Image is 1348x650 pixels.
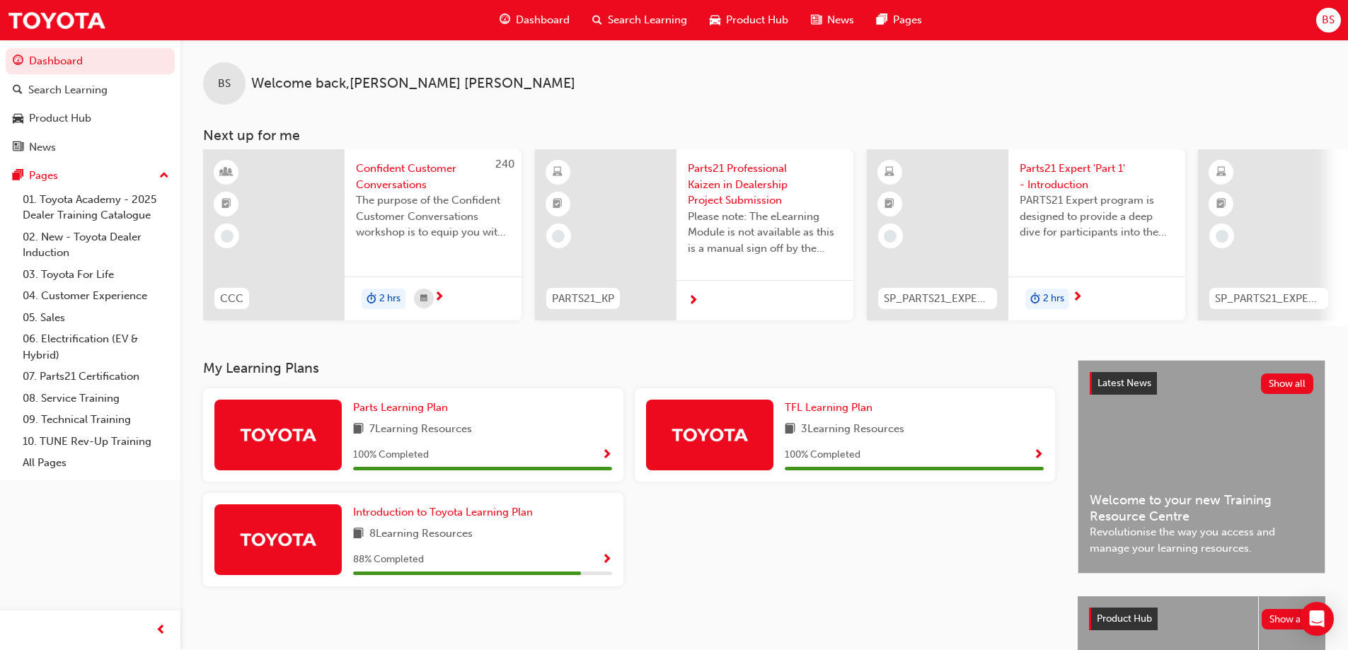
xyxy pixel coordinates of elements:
a: 05. Sales [17,307,175,329]
div: Search Learning [28,82,108,98]
span: booktick-icon [221,195,231,214]
span: news-icon [13,141,23,154]
span: Show Progress [1033,449,1044,462]
span: Dashboard [516,12,570,28]
span: SP_PARTS21_EXPERTP1_1223_EL [884,291,991,307]
a: Latest NewsShow all [1090,372,1313,395]
a: search-iconSearch Learning [581,6,698,35]
span: Latest News [1098,377,1151,389]
span: book-icon [353,421,364,439]
a: News [6,134,175,161]
span: BS [218,76,231,92]
img: Trak [671,422,749,447]
h3: My Learning Plans [203,360,1055,376]
div: Product Hub [29,110,91,127]
a: Search Learning [6,77,175,103]
span: Confident Customer Conversations [356,161,510,192]
button: Show Progress [1033,446,1044,464]
span: search-icon [13,84,23,97]
span: Welcome to your new Training Resource Centre [1090,492,1313,524]
span: 2 hrs [379,291,401,307]
a: 06. Electrification (EV & Hybrid) [17,328,175,366]
span: Please note: The eLearning Module is not available as this is a manual sign off by the Dealer Pro... [688,209,842,257]
span: Parts Learning Plan [353,401,448,414]
span: car-icon [710,11,720,29]
span: TFL Learning Plan [785,401,872,414]
span: 240 [495,158,514,170]
span: Parts21 Expert 'Part 1' - Introduction [1020,161,1174,192]
span: booktick-icon [885,195,894,214]
span: SP_PARTS21_EXPERTP2_1223_EL [1215,291,1323,307]
span: learningRecordVerb_NONE-icon [221,230,234,243]
button: BS [1316,8,1341,33]
button: Pages [6,163,175,189]
a: All Pages [17,452,175,474]
button: DashboardSearch LearningProduct HubNews [6,45,175,163]
a: 02. New - Toyota Dealer Induction [17,226,175,264]
button: Show all [1261,373,1314,394]
a: 07. Parts21 Certification [17,366,175,388]
button: Show Progress [601,446,612,464]
span: PARTS21 Expert program is designed to provide a deep dive for participants into the framework and... [1020,192,1174,240]
span: booktick-icon [553,195,563,214]
a: Introduction to Toyota Learning Plan [353,504,538,521]
span: Product Hub [726,12,788,28]
span: learningResourceType_ELEARNING-icon [1216,163,1226,182]
span: car-icon [13,112,23,125]
a: 04. Customer Experience [17,285,175,307]
a: Trak [7,4,106,36]
span: pages-icon [877,11,887,29]
span: The purpose of the Confident Customer Conversations workshop is to equip you with tools to commun... [356,192,510,240]
a: news-iconNews [800,6,865,35]
span: learningResourceType_ELEARNING-icon [553,163,563,182]
span: 100 % Completed [785,447,860,463]
span: guage-icon [13,55,23,68]
span: pages-icon [13,170,23,182]
div: News [29,139,56,156]
span: 3 Learning Resources [801,421,904,439]
span: learningRecordVerb_NONE-icon [1216,230,1228,243]
a: SP_PARTS21_EXPERTP1_1223_ELParts21 Expert 'Part 1' - IntroductionPARTS21 Expert program is design... [867,149,1185,320]
a: 03. Toyota For Life [17,264,175,286]
span: learningRecordVerb_NONE-icon [884,230,897,243]
a: guage-iconDashboard [488,6,581,35]
span: news-icon [811,11,822,29]
span: Introduction to Toyota Learning Plan [353,506,533,518]
img: Trak [239,527,317,552]
span: guage-icon [500,11,510,29]
button: Show all [1262,609,1315,629]
span: Show Progress [601,449,612,462]
span: next-icon [434,291,444,304]
span: 100 % Completed [353,447,429,463]
span: learningResourceType_INSTRUCTOR_LED-icon [221,163,231,182]
span: learningRecordVerb_NONE-icon [552,230,565,243]
a: Dashboard [6,48,175,74]
h3: Next up for me [180,127,1348,144]
span: prev-icon [156,622,166,639]
a: 01. Toyota Academy - 2025 Dealer Training Catalogue [17,189,175,226]
span: Pages [893,12,922,28]
span: Product Hub [1097,613,1152,625]
a: car-iconProduct Hub [698,6,800,35]
span: duration-icon [1030,290,1040,308]
button: Show Progress [601,551,612,569]
span: Search Learning [608,12,687,28]
a: 10. TUNE Rev-Up Training [17,431,175,453]
span: learningResourceType_ELEARNING-icon [885,163,894,182]
a: 09. Technical Training [17,409,175,431]
span: 7 Learning Resources [369,421,472,439]
span: Welcome back , [PERSON_NAME] [PERSON_NAME] [251,76,575,92]
a: 08. Service Training [17,388,175,410]
span: News [827,12,854,28]
span: Revolutionise the way you access and manage your learning resources. [1090,524,1313,556]
span: book-icon [785,421,795,439]
span: BS [1322,12,1335,28]
a: TFL Learning Plan [785,400,878,416]
a: PARTS21_KPParts21 Professional Kaizen in Dealership Project SubmissionPlease note: The eLearning ... [535,149,853,320]
a: Parts Learning Plan [353,400,454,416]
span: 88 % Completed [353,552,424,568]
span: Parts21 Professional Kaizen in Dealership Project Submission [688,161,842,209]
span: Show Progress [601,554,612,567]
span: PARTS21_KP [552,291,614,307]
